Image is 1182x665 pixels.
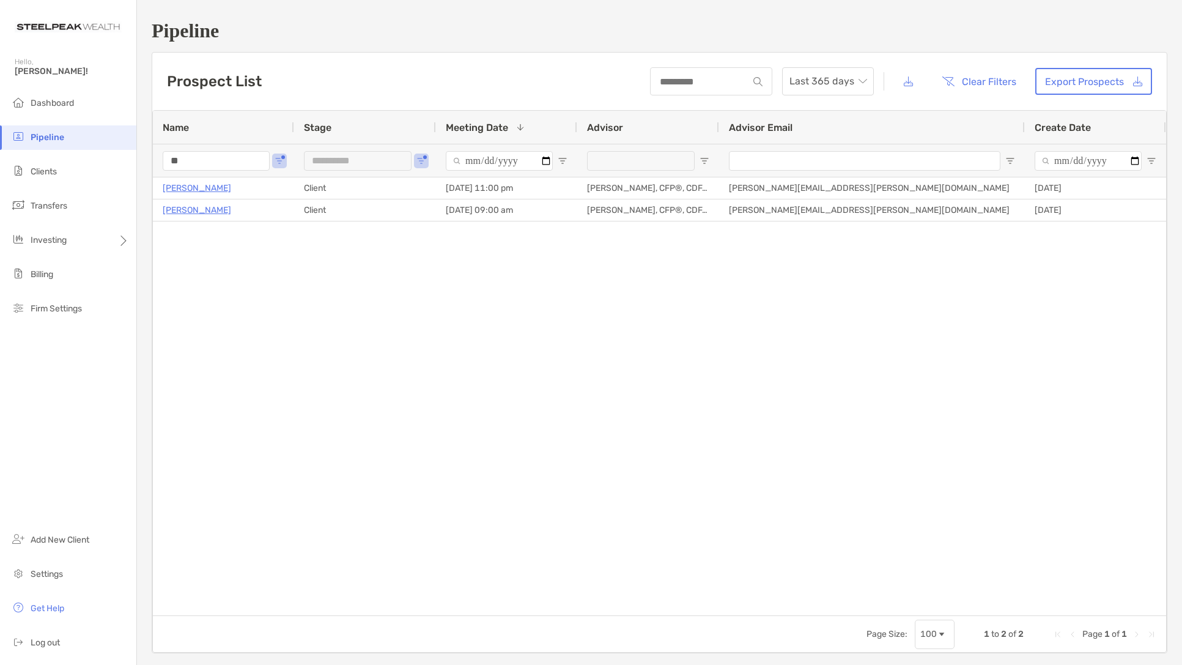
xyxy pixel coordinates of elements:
div: Page Size [915,620,955,649]
span: Meeting Date [446,122,508,133]
span: 1 [984,629,989,639]
span: 1 [1121,629,1127,639]
input: Name Filter Input [163,151,270,171]
img: firm-settings icon [11,300,26,315]
div: [DATE] [1025,199,1166,221]
a: Export Prospects [1035,68,1152,95]
div: [PERSON_NAME], CFP®, CDFA® [577,177,719,199]
img: transfers icon [11,198,26,212]
div: [DATE] [1025,177,1166,199]
img: investing icon [11,232,26,247]
button: Open Filter Menu [1005,156,1015,166]
span: Investing [31,235,67,245]
div: 100 [920,629,937,639]
span: 2 [1001,629,1007,639]
span: Settings [31,569,63,579]
button: Open Filter Menu [275,156,284,166]
div: [PERSON_NAME][EMAIL_ADDRESS][PERSON_NAME][DOMAIN_NAME] [719,199,1025,221]
div: [DATE] 09:00 am [436,199,577,221]
img: logout icon [11,634,26,649]
button: Open Filter Menu [416,156,426,166]
span: Name [163,122,189,133]
span: Get Help [31,603,64,614]
img: billing icon [11,266,26,281]
button: Open Filter Menu [558,156,567,166]
input: Advisor Email Filter Input [729,151,1000,171]
button: Clear Filters [933,68,1025,95]
div: Page Size: [866,629,907,639]
img: pipeline icon [11,129,26,144]
span: Last 365 days [789,68,866,95]
h1: Pipeline [152,20,1167,42]
span: [PERSON_NAME]! [15,66,129,76]
a: [PERSON_NAME] [163,202,231,218]
div: Client [294,199,436,221]
div: [PERSON_NAME], CFP®, CDFA® [577,199,719,221]
span: Log out [31,637,60,648]
span: Page [1082,629,1103,639]
img: settings icon [11,566,26,581]
div: [PERSON_NAME][EMAIL_ADDRESS][PERSON_NAME][DOMAIN_NAME] [719,177,1025,199]
div: Client [294,177,436,199]
span: of [1008,629,1016,639]
span: Pipeline [31,132,64,143]
input: Meeting Date Filter Input [446,151,553,171]
span: 2 [1018,629,1024,639]
span: Firm Settings [31,303,82,314]
div: First Page [1053,630,1063,639]
img: get-help icon [11,600,26,615]
span: of [1112,629,1120,639]
span: Add New Client [31,535,89,545]
h3: Prospect List [167,73,262,90]
img: Zoe Logo [15,5,122,49]
button: Open Filter Menu [700,156,709,166]
img: add_new_client icon [11,532,26,546]
span: Advisor Email [729,122,792,133]
a: [PERSON_NAME] [163,180,231,196]
img: dashboard icon [11,95,26,110]
button: Open Filter Menu [1147,156,1156,166]
span: to [991,629,999,639]
span: 1 [1104,629,1110,639]
span: Billing [31,269,53,280]
div: [DATE] 11:00 pm [436,177,577,199]
span: Dashboard [31,98,74,108]
span: Transfers [31,201,67,211]
div: Previous Page [1068,630,1077,639]
div: Next Page [1132,630,1142,639]
img: input icon [753,77,763,86]
span: Create Date [1035,122,1091,133]
img: clients icon [11,163,26,178]
span: Advisor [587,122,623,133]
div: Last Page [1147,630,1156,639]
span: Clients [31,166,57,177]
span: Stage [304,122,331,133]
input: Create Date Filter Input [1035,151,1142,171]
